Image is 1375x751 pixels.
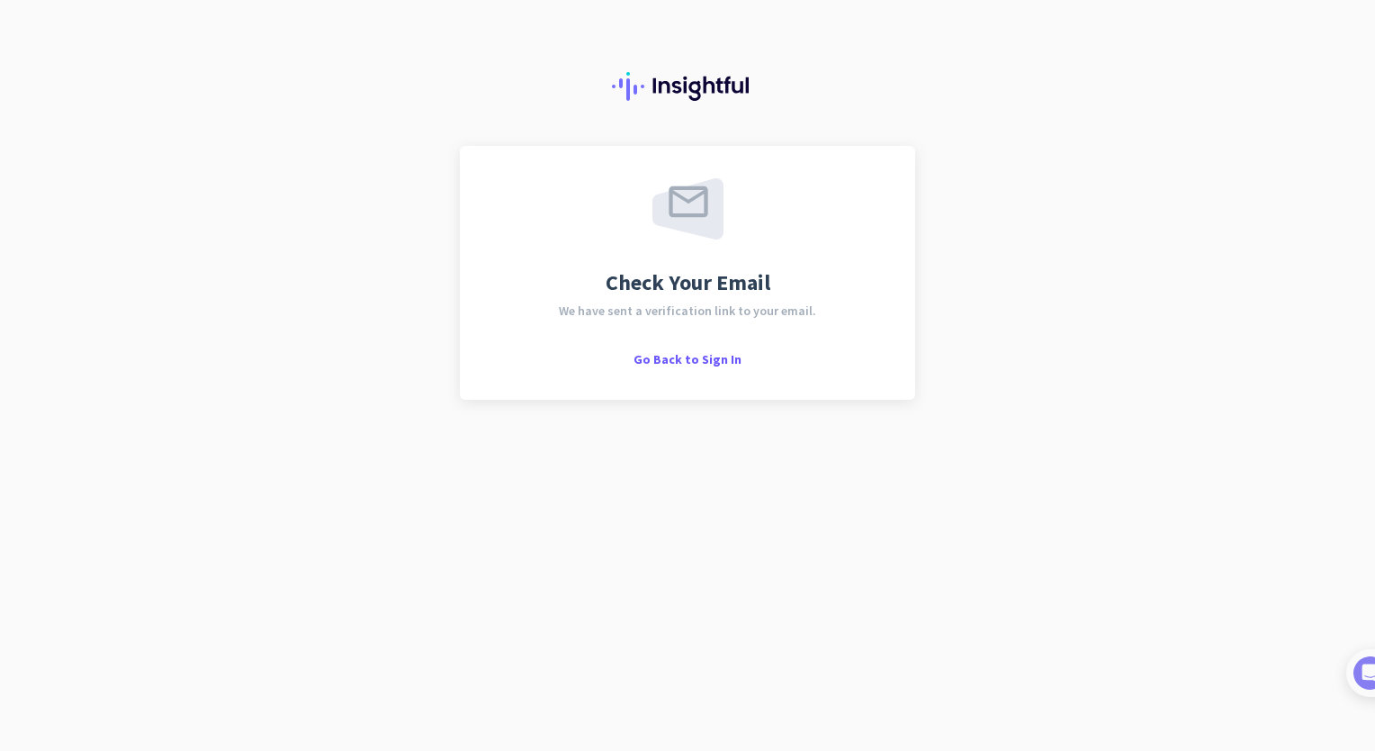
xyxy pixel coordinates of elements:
[652,178,723,240] img: email-sent
[612,72,763,101] img: Insightful
[606,272,770,294] span: Check Your Email
[559,304,816,317] span: We have sent a verification link to your email.
[634,351,741,367] span: Go Back to Sign In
